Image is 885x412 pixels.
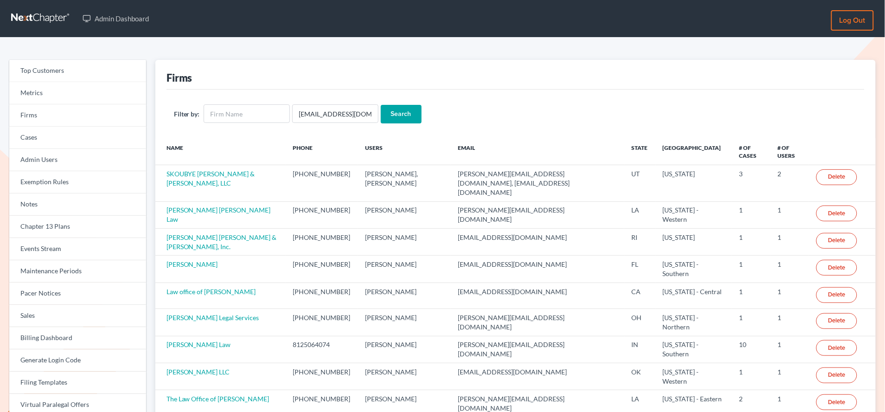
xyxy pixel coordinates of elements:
a: Pacer Notices [9,283,146,305]
td: CA [624,283,655,309]
td: [US_STATE] - Western [655,201,732,228]
a: Notes [9,193,146,216]
a: Admin Dashboard [78,10,154,27]
a: [PERSON_NAME] Legal Services [167,314,259,322]
a: Delete [816,260,857,276]
a: Metrics [9,82,146,104]
a: [PERSON_NAME] [167,260,218,268]
td: [PHONE_NUMBER] [285,229,358,256]
a: Cases [9,127,146,149]
a: Admin Users [9,149,146,171]
td: [PHONE_NUMBER] [285,363,358,390]
a: Delete [816,313,857,329]
td: [US_STATE] - Northern [655,309,732,336]
th: Phone [285,138,358,165]
th: # of Users [770,138,809,165]
a: Firms [9,104,146,127]
td: 1 [770,283,809,309]
td: [PERSON_NAME][EMAIL_ADDRESS][DOMAIN_NAME], [EMAIL_ADDRESS][DOMAIN_NAME] [451,165,624,201]
td: [PHONE_NUMBER] [285,201,358,228]
a: Billing Dashboard [9,327,146,349]
th: Users [358,138,450,165]
td: UT [624,165,655,201]
a: [PERSON_NAME] [PERSON_NAME] Law [167,206,271,223]
td: [PERSON_NAME], [PERSON_NAME] [358,165,450,201]
td: [PERSON_NAME] [358,336,450,363]
td: FL [624,256,655,283]
input: Search [381,105,422,123]
a: Top Customers [9,60,146,82]
td: [PERSON_NAME] [358,229,450,256]
td: [PERSON_NAME][EMAIL_ADDRESS][DOMAIN_NAME] [451,309,624,336]
th: Name [155,138,286,165]
label: Filter by: [174,109,200,119]
td: [PERSON_NAME][EMAIL_ADDRESS][DOMAIN_NAME] [451,201,624,228]
td: [PERSON_NAME] [358,363,450,390]
td: [PHONE_NUMBER] [285,309,358,336]
td: [PHONE_NUMBER] [285,165,358,201]
a: [PERSON_NAME] LLC [167,368,230,376]
td: [PERSON_NAME] [358,309,450,336]
td: IN [624,336,655,363]
td: 10 [731,336,770,363]
td: 1 [770,336,809,363]
a: Log out [831,10,874,31]
a: Law office of [PERSON_NAME] [167,288,256,296]
td: [US_STATE] - Southern [655,256,732,283]
td: OH [624,309,655,336]
th: [GEOGRAPHIC_DATA] [655,138,732,165]
td: 1 [770,201,809,228]
a: The Law Office of [PERSON_NAME] [167,395,269,403]
div: Firms [167,71,192,84]
td: 1 [770,363,809,390]
td: 1 [731,309,770,336]
a: Generate Login Code [9,349,146,372]
td: LA [624,201,655,228]
a: Exemption Rules [9,171,146,193]
input: Users [292,104,378,123]
a: Events Stream [9,238,146,260]
a: Delete [816,287,857,303]
td: [PHONE_NUMBER] [285,283,358,309]
a: Chapter 13 Plans [9,216,146,238]
td: [PHONE_NUMBER] [285,256,358,283]
td: 1 [731,363,770,390]
td: [US_STATE] [655,165,732,201]
a: [PERSON_NAME] [PERSON_NAME] & [PERSON_NAME], Inc. [167,233,277,251]
td: RI [624,229,655,256]
td: 1 [770,229,809,256]
a: Delete [816,206,857,221]
td: 3 [731,165,770,201]
th: # of Cases [731,138,770,165]
td: 1 [770,256,809,283]
a: Sales [9,305,146,327]
td: [EMAIL_ADDRESS][DOMAIN_NAME] [451,283,624,309]
td: [PERSON_NAME] [358,201,450,228]
td: 1 [731,229,770,256]
th: Email [451,138,624,165]
td: [EMAIL_ADDRESS][DOMAIN_NAME] [451,363,624,390]
td: [PERSON_NAME] [358,283,450,309]
a: [PERSON_NAME] Law [167,341,231,348]
a: SKOUBYE [PERSON_NAME] & [PERSON_NAME], LLC [167,170,255,187]
th: State [624,138,655,165]
td: 1 [731,201,770,228]
td: [US_STATE] [655,229,732,256]
td: 1 [731,256,770,283]
td: 1 [731,283,770,309]
td: [EMAIL_ADDRESS][DOMAIN_NAME] [451,256,624,283]
td: [EMAIL_ADDRESS][DOMAIN_NAME] [451,229,624,256]
a: Delete [816,340,857,356]
input: Firm Name [204,104,290,123]
td: [PERSON_NAME] [358,256,450,283]
td: OK [624,363,655,390]
a: Filing Templates [9,372,146,394]
td: [PERSON_NAME][EMAIL_ADDRESS][DOMAIN_NAME] [451,336,624,363]
a: Maintenance Periods [9,260,146,283]
a: Delete [816,394,857,410]
td: [US_STATE] - Central [655,283,732,309]
td: [US_STATE] - Southern [655,336,732,363]
td: 2 [770,165,809,201]
td: 8125064074 [285,336,358,363]
a: Delete [816,169,857,185]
